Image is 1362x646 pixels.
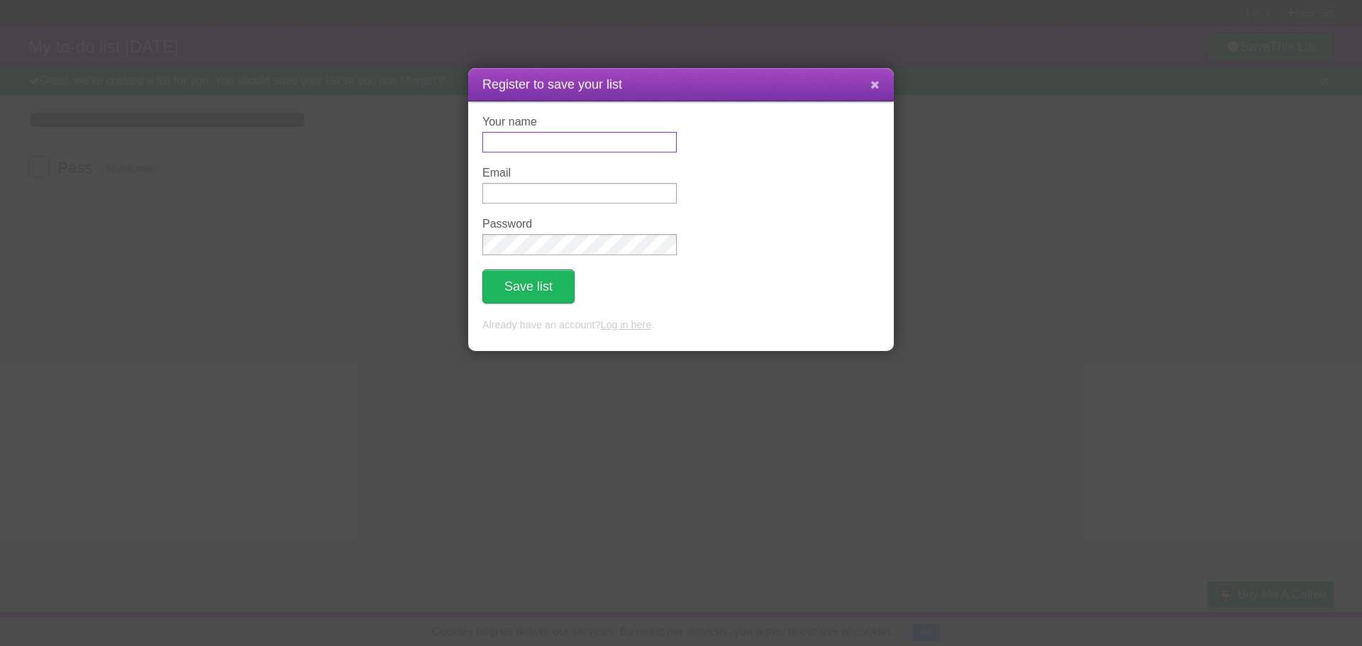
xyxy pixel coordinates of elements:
[482,218,677,230] label: Password
[600,319,651,330] a: Log in here
[482,269,575,303] button: Save list
[482,167,677,179] label: Email
[482,75,880,94] h1: Register to save your list
[482,318,880,333] p: Already have an account? .
[482,116,677,128] label: Your name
